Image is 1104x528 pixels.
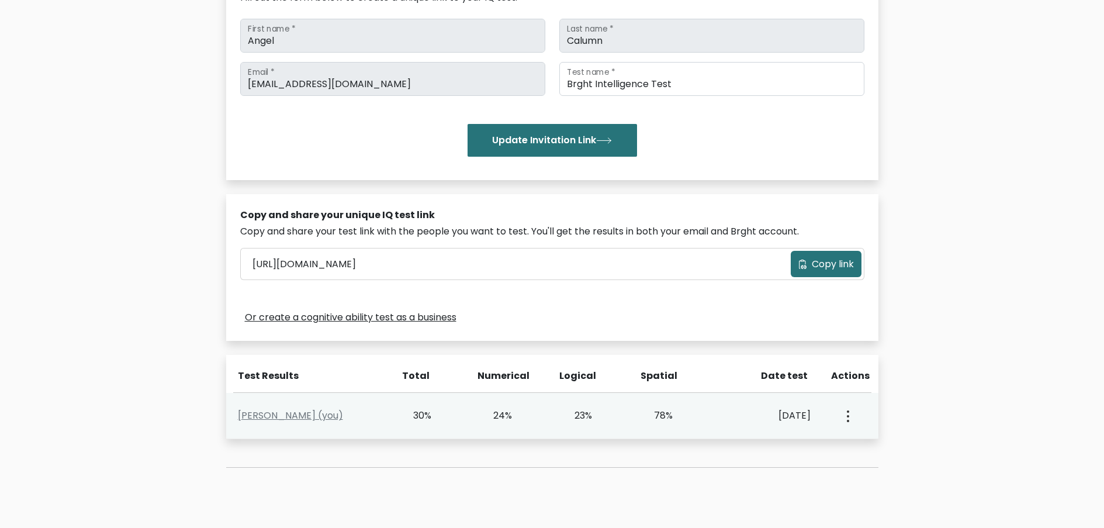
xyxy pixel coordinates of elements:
[245,310,456,325] a: Or create a cognitive ability test as a business
[240,208,864,222] div: Copy and share your unique IQ test link
[240,225,864,239] div: Copy and share your test link with the people you want to test. You'll get the results in both yo...
[240,19,545,53] input: First name
[396,369,430,383] div: Total
[399,409,432,423] div: 30%
[720,409,811,423] div: [DATE]
[559,369,593,383] div: Logical
[559,62,864,96] input: Test name
[812,257,854,271] span: Copy link
[722,369,817,383] div: Date test
[468,124,637,157] button: Update Invitation Link
[559,19,864,53] input: Last name
[641,369,674,383] div: Spatial
[479,409,512,423] div: 24%
[240,62,545,96] input: Email
[559,409,593,423] div: 23%
[238,409,343,422] a: [PERSON_NAME] (you)
[238,369,382,383] div: Test Results
[477,369,511,383] div: Numerical
[791,251,861,277] button: Copy link
[639,409,673,423] div: 78%
[831,369,871,383] div: Actions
